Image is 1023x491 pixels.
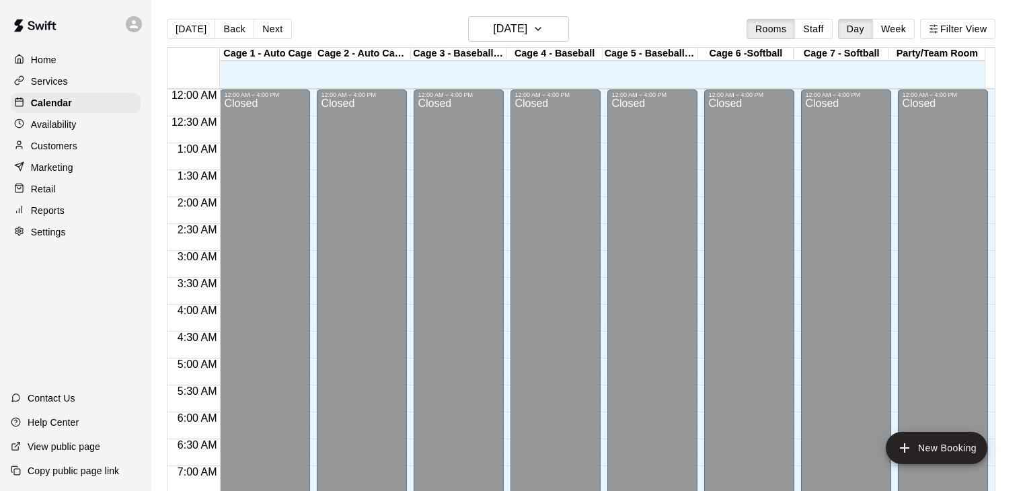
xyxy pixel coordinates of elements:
span: 7:00 AM [174,466,221,478]
a: Home [11,50,141,70]
a: Marketing [11,157,141,178]
button: Filter View [920,19,995,39]
button: Rooms [747,19,795,39]
div: 12:00 AM – 4:00 PM [708,91,790,98]
button: [DATE] [468,16,569,42]
span: 1:30 AM [174,170,221,182]
div: 12:00 AM – 4:00 PM [224,91,306,98]
button: Back [215,19,254,39]
span: 3:00 AM [174,251,221,262]
span: 1:00 AM [174,143,221,155]
span: 4:30 AM [174,332,221,343]
h6: [DATE] [493,20,527,38]
a: Reports [11,200,141,221]
span: 5:30 AM [174,385,221,397]
a: Services [11,71,141,91]
div: 12:00 AM – 4:00 PM [805,91,887,98]
div: Party/Team Room [889,48,985,61]
div: Cage 1 - Auto Cage [220,48,315,61]
a: Settings [11,222,141,242]
span: 6:00 AM [174,412,221,424]
span: 2:00 AM [174,197,221,209]
div: Cage 4 - Baseball [506,48,602,61]
span: 2:30 AM [174,224,221,235]
button: Next [254,19,291,39]
p: Marketing [31,161,73,174]
div: 12:00 AM – 4:00 PM [611,91,693,98]
p: Calendar [31,96,72,110]
p: Contact Us [28,391,75,405]
span: 6:30 AM [174,439,221,451]
a: Calendar [11,93,141,113]
p: Services [31,75,68,88]
p: Home [31,53,56,67]
a: Availability [11,114,141,135]
button: add [886,432,987,464]
p: Retail [31,182,56,196]
div: Cage 2 - Auto Cage -Hit Trax [315,48,411,61]
p: Settings [31,225,66,239]
p: Copy public page link [28,464,119,478]
span: 12:30 AM [168,116,221,128]
button: Day [838,19,873,39]
div: 12:00 AM – 4:00 PM [418,91,500,98]
a: Customers [11,136,141,156]
div: Cage 7 - Softball [794,48,889,61]
div: 12:00 AM – 4:00 PM [515,91,597,98]
div: Cage 6 -Softball [698,48,794,61]
span: 12:00 AM [168,89,221,101]
div: Cage 5 - Baseball/Softball [603,48,698,61]
span: 5:00 AM [174,358,221,370]
div: Cage 3 - Baseball/Hit Trax [411,48,506,61]
span: 4:00 AM [174,305,221,316]
p: Customers [31,139,77,153]
p: Help Center [28,416,79,429]
button: [DATE] [167,19,215,39]
button: Staff [794,19,833,39]
div: 12:00 AM – 4:00 PM [902,91,984,98]
p: Availability [31,118,77,131]
a: Retail [11,179,141,199]
p: Reports [31,204,65,217]
div: 12:00 AM – 4:00 PM [321,91,403,98]
p: View public page [28,440,100,453]
span: 3:30 AM [174,278,221,289]
button: Week [872,19,915,39]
